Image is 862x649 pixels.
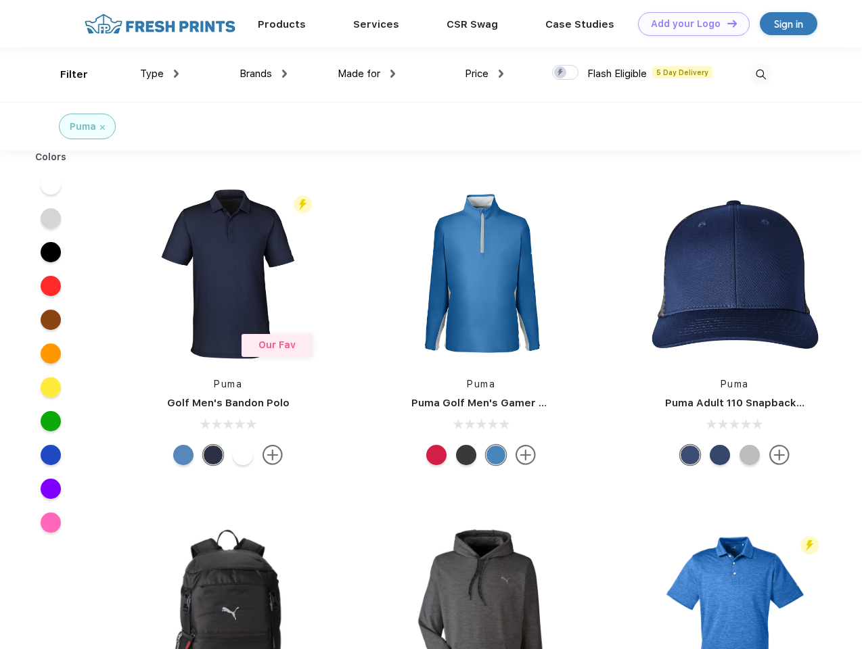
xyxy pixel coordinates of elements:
[467,379,495,389] a: Puma
[294,195,312,214] img: flash_active_toggle.svg
[60,67,88,82] div: Filter
[263,445,283,465] img: more.svg
[652,66,712,78] span: 5 Day Delivery
[774,16,803,32] div: Sign in
[353,18,399,30] a: Services
[465,68,489,80] span: Price
[750,64,772,86] img: desktop_search.svg
[100,125,105,130] img: filter_cancel.svg
[680,445,700,465] div: Peacoat Qut Shd
[800,536,819,554] img: flash_active_toggle.svg
[516,445,536,465] img: more.svg
[727,20,737,27] img: DT
[203,445,223,465] div: Navy Blazer
[240,68,272,80] span: Brands
[173,445,194,465] div: Lake Blue
[140,68,164,80] span: Type
[760,12,817,35] a: Sign in
[391,184,571,364] img: func=resize&h=266
[214,379,242,389] a: Puma
[447,18,498,30] a: CSR Swag
[174,70,179,78] img: dropdown.png
[587,68,647,80] span: Flash Eligible
[258,18,306,30] a: Products
[456,445,476,465] div: Puma Black
[769,445,790,465] img: more.svg
[25,150,77,164] div: Colors
[486,445,506,465] div: Bright Cobalt
[81,12,240,36] img: fo%20logo%202.webp
[740,445,760,465] div: Quarry with Brt Whit
[167,397,290,409] a: Golf Men's Bandon Polo
[338,68,380,80] span: Made for
[390,70,395,78] img: dropdown.png
[282,70,287,78] img: dropdown.png
[651,18,721,30] div: Add your Logo
[233,445,253,465] div: Bright White
[721,379,749,389] a: Puma
[70,120,96,134] div: Puma
[411,397,625,409] a: Puma Golf Men's Gamer Golf Quarter-Zip
[710,445,730,465] div: Peacoat with Qut Shd
[426,445,447,465] div: Ski Patrol
[258,339,296,350] span: Our Fav
[138,184,318,364] img: func=resize&h=266
[645,184,825,364] img: func=resize&h=266
[499,70,503,78] img: dropdown.png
